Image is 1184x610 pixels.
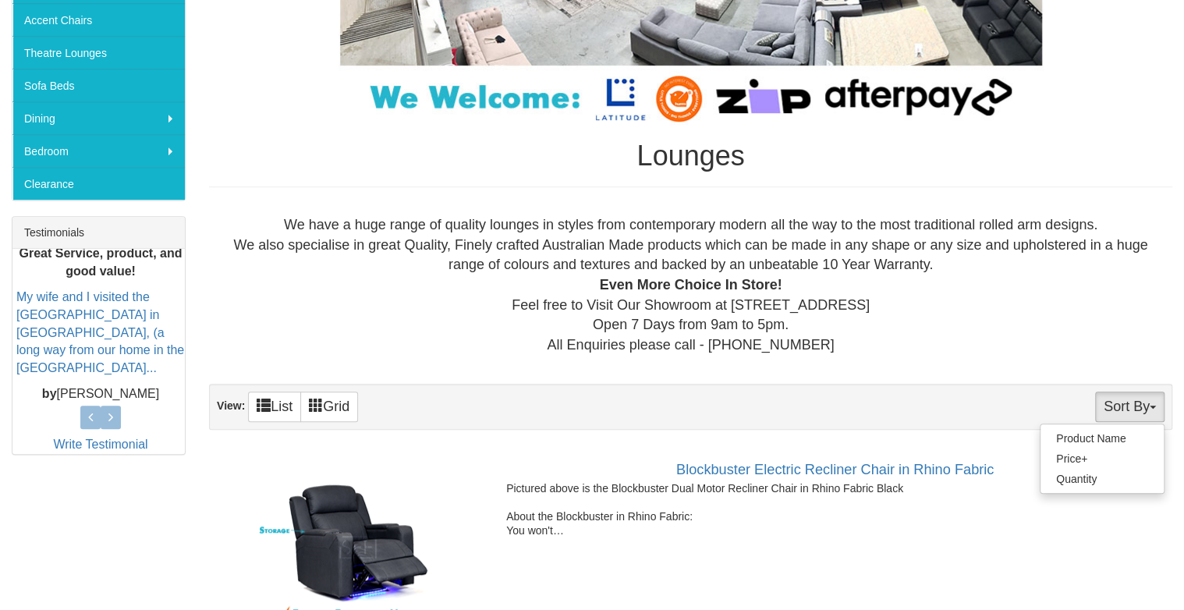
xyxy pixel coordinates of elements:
[16,290,184,374] a: My wife and I visited the [GEOGRAPHIC_DATA] in [GEOGRAPHIC_DATA], (a long way from our home in th...
[218,481,1164,538] p: Pictured above is the Blockbuster Dual Motor Recliner Chair in Rhino Fabric Black About the Block...
[209,140,1172,172] h1: Lounges
[599,277,782,293] b: Even More Choice In Store!
[12,217,185,249] div: Testimonials
[1040,449,1164,469] a: Price+
[217,399,245,412] strong: View:
[1095,392,1165,422] button: Sort By
[42,387,57,400] b: by
[1040,428,1164,449] a: Product Name
[222,215,1160,356] div: We have a huge range of quality lounges in styles from contemporary modern all the way to the mos...
[676,462,994,477] a: Blockbuster Electric Recliner Chair in Rhino Fabric
[12,101,185,134] a: Dining
[248,392,301,422] a: List
[53,438,147,451] a: Write Testimonial
[12,167,185,200] a: Clearance
[19,246,183,278] b: Great Service, product, and good value!
[12,3,185,36] a: Accent Chairs
[12,69,185,101] a: Sofa Beds
[1040,469,1164,489] a: Quantity
[300,392,358,422] a: Grid
[16,385,185,403] p: [PERSON_NAME]
[12,36,185,69] a: Theatre Lounges
[12,134,185,167] a: Bedroom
